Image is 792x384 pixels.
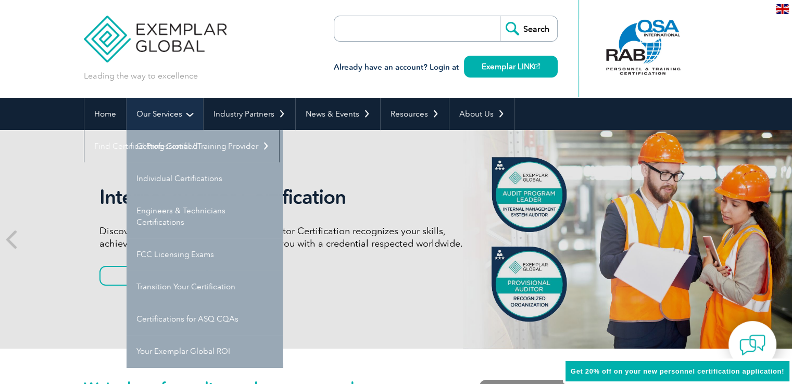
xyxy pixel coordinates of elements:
a: Home [84,98,126,130]
a: Engineers & Technicians Certifications [127,195,283,238]
a: Industry Partners [204,98,295,130]
a: FCC Licensing Exams [127,238,283,271]
a: Certifications for ASQ CQAs [127,303,283,335]
img: open_square.png [534,63,540,69]
p: Discover how our redesigned Internal Auditor Certification recognizes your skills, achievements, ... [99,225,490,250]
a: Our Services [127,98,203,130]
a: Exemplar LINK [464,56,558,78]
h2: Internal Auditor Certification [99,185,490,209]
img: en [776,4,789,14]
a: Individual Certifications [127,162,283,195]
input: Search [500,16,557,41]
p: Leading the way to excellence [84,70,198,82]
h3: Already have an account? Login at [334,61,558,74]
a: Find Certified Professional / Training Provider [84,130,279,162]
a: News & Events [296,98,380,130]
a: Learn More [99,266,208,286]
img: contact-chat.png [739,332,765,358]
a: Transition Your Certification [127,271,283,303]
a: About Us [449,98,514,130]
span: Get 20% off on your new personnel certification application! [571,367,784,375]
a: Resources [381,98,449,130]
a: Your Exemplar Global ROI [127,335,283,367]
